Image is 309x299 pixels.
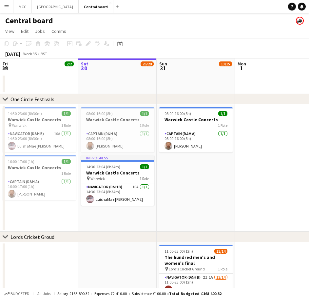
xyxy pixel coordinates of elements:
span: 13/15 [219,61,232,66]
app-card-role: Navigator (D&H B)10A1/114:30-23:00 (8h30m)LuishaMae [PERSON_NAME] [3,130,76,152]
span: Sat [81,61,88,67]
span: 29 [2,64,8,72]
h3: Warwick Castle Concerts [159,117,233,123]
h3: Warwick Castle Concerts [3,117,76,123]
span: 1/1 [218,111,227,116]
span: Warwick [90,176,105,181]
button: [GEOGRAPHIC_DATA] [32,0,79,13]
span: 1/1 [140,111,149,116]
button: MCC [13,0,32,13]
h1: Central board [5,16,53,26]
span: 1 [237,64,246,72]
h3: Warwick Castle Concerts [3,165,76,171]
span: 1 Role [61,123,71,128]
div: [DATE] [5,51,20,57]
span: 1/1 [140,164,149,169]
span: 1 Role [140,176,149,181]
span: 1/1 [62,159,71,164]
span: All jobs [36,291,52,296]
div: 4 Jobs [141,67,153,72]
div: In progress [81,155,154,160]
span: 11:00-23:00 (12h) [164,249,193,254]
span: 31 [158,64,167,72]
app-job-card: 14:30-23:00 (8h30m)1/1Warwick Castle Concerts Warwick1 RoleNavigator (D&H B)10A1/114:30-23:00 (8h... [3,107,76,152]
button: Central board [79,0,113,13]
span: Budgeted [10,291,29,296]
span: 2/2 [65,61,74,66]
div: Lords Cricket Groud [10,234,54,240]
span: Fri [3,61,8,67]
span: Jobs [35,28,45,34]
div: 2 Jobs [65,67,75,72]
span: 30 [80,64,88,72]
app-card-role: Captain (D&H A)1/108:00-16:00 (8h)[PERSON_NAME] [159,130,233,152]
span: Lord's Cricket Ground [169,266,205,271]
a: Edit [18,27,31,35]
h3: Warwick Castle Concerts [81,170,154,176]
span: View [5,28,14,34]
div: One Circle Festivals [10,96,54,103]
app-job-card: 16:00-17:00 (1h)1/1Warwick Castle Concerts1 RoleCaptain (D&H A)1/116:00-17:00 (1h)[PERSON_NAME] [3,155,76,200]
app-job-card: In progress14:30-23:04 (8h34m)1/1Warwick Castle Concerts Warwick1 RoleNavigator (D&H B)10A1/114:3... [81,155,154,206]
span: 1 Role [218,123,227,128]
div: BST [41,51,47,56]
span: Sun [159,61,167,67]
span: Total Budgeted £168 400.32 [169,291,222,296]
span: 1 Role [218,266,227,271]
span: 1 Role [61,171,71,176]
app-job-card: 08:00-16:00 (8h)1/1Warwick Castle Concerts1 RoleCaptain (D&H A)1/108:00-16:00 (8h)[PERSON_NAME] [159,107,233,152]
div: Salary £165 890.32 + Expenses £2 410.00 + Subsistence £100.00 = [57,291,222,296]
span: 14:30-23:04 (8h34m) [86,164,120,169]
span: 12/14 [214,249,227,254]
button: Budgeted [3,290,30,297]
span: Edit [21,28,29,34]
app-job-card: 08:00-16:00 (8h)1/1Warwick Castle Concerts1 RoleCaptain (D&H A)1/108:00-16:00 (8h)[PERSON_NAME] [81,107,154,152]
span: Mon [238,61,246,67]
app-card-role: Navigator (D&H B)10A1/114:30-23:04 (8h34m)LuishaMae [PERSON_NAME] [81,183,154,206]
app-user-avatar: Henrietta Hovanyecz [296,17,304,25]
a: View [3,27,17,35]
span: Week 35 [22,51,38,56]
span: 08:00-16:00 (8h) [86,111,113,116]
span: 14:30-23:00 (8h30m) [8,111,42,116]
h3: Warwick Castle Concerts [81,117,154,123]
span: 1 Role [140,123,149,128]
span: 26/28 [141,61,154,66]
a: Jobs [32,27,48,35]
a: Comms [49,27,69,35]
span: 1/1 [62,111,71,116]
span: 16:00-17:00 (1h) [8,159,34,164]
span: Comms [51,28,66,34]
h3: The hundred men's and women's final [159,254,233,266]
span: 08:00-16:00 (8h) [164,111,191,116]
app-card-role: Captain (D&H A)1/116:00-17:00 (1h)[PERSON_NAME] [3,178,76,200]
div: 2 Jobs [219,67,232,72]
span: Warwick [12,123,27,128]
app-card-role: Captain (D&H A)1/108:00-16:00 (8h)[PERSON_NAME] [81,130,154,152]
